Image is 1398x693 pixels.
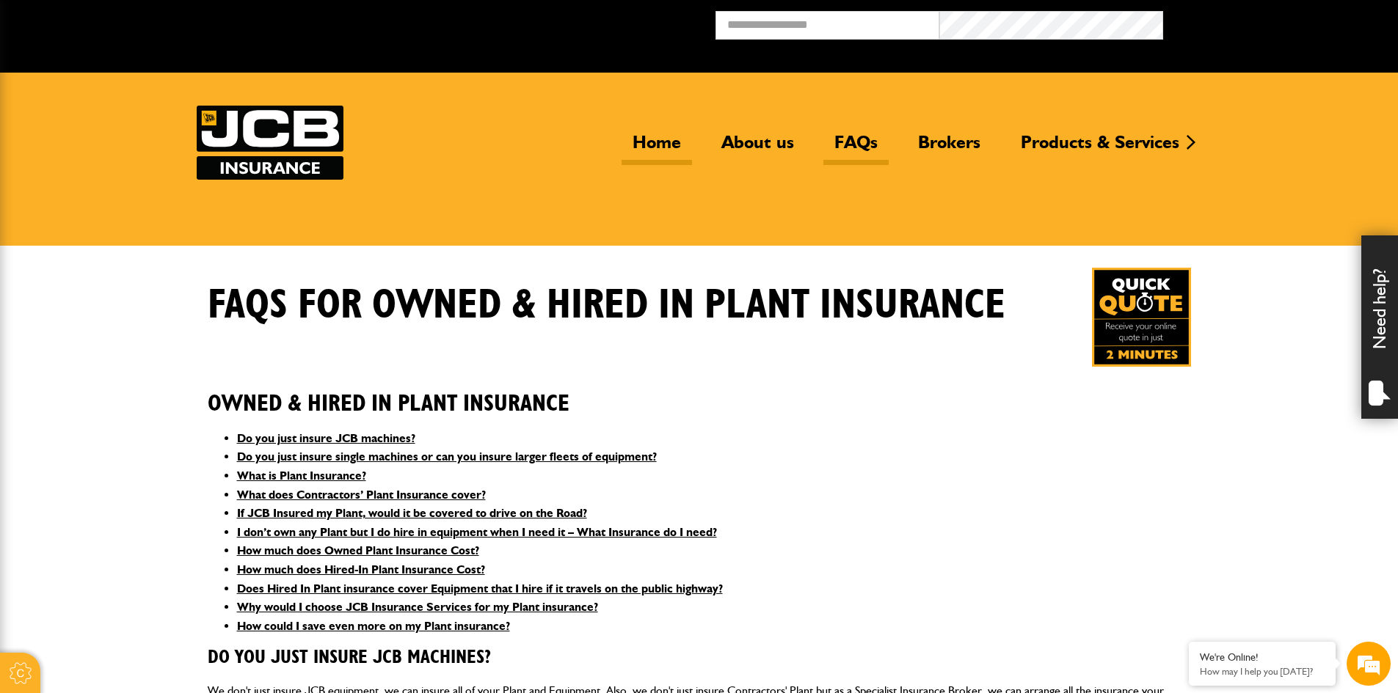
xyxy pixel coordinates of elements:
[19,179,268,211] input: Enter your email address
[622,131,692,165] a: Home
[1200,666,1325,677] p: How may I help you today?
[237,600,598,614] a: Why would I choose JCB Insurance Services for my Plant insurance?
[200,452,266,472] em: Start Chat
[237,582,723,595] a: Does Hired In Plant insurance cover Equipment that I hire if it travels on the public highway?
[237,469,366,483] a: What is Plant Insurance?
[237,543,479,557] a: How much does Owned Plant Insurance Cost?
[208,281,1005,330] h1: FAQS for Owned & Hired In Plant Insurance
[907,131,991,165] a: Brokers
[76,82,247,101] div: Chat with us now
[19,265,268,439] textarea: Type your message and hit 'Enter'
[241,7,276,43] div: Minimize live chat window
[208,647,1191,670] h3: Do you just insure JCB machines?
[19,222,268,254] input: Enter your phone number
[197,106,343,180] a: JCB Insurance Services
[25,81,62,102] img: d_20077148190_company_1631870298795_20077148190
[208,367,1191,417] h2: Owned & Hired In Plant Insurance
[1010,131,1190,165] a: Products & Services
[1163,11,1387,34] button: Broker Login
[237,431,415,445] a: Do you just insure JCB machines?
[19,136,268,168] input: Enter your last name
[237,562,485,576] a: How much does Hired-In Plant Insurance Cost?
[1092,268,1191,367] a: Get your insurance quote in just 2-minutes
[237,525,717,539] a: I don’t own any Plant but I do hire in equipment when I need it – What Insurance do I need?
[823,131,889,165] a: FAQs
[237,450,657,463] a: Do you just insure single machines or can you insure larger fleets of equipment?
[1200,651,1325,664] div: We're Online!
[237,488,486,502] a: What does Contractors’ Plant Insurance cover?
[237,506,587,520] a: If JCB Insured my Plant, would it be covered to drive on the Road?
[237,619,510,633] a: How could I save even more on my Plant insurance?
[197,106,343,180] img: JCB Insurance Services logo
[1361,235,1398,419] div: Need help?
[710,131,805,165] a: About us
[1092,268,1191,367] img: Quick Quote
